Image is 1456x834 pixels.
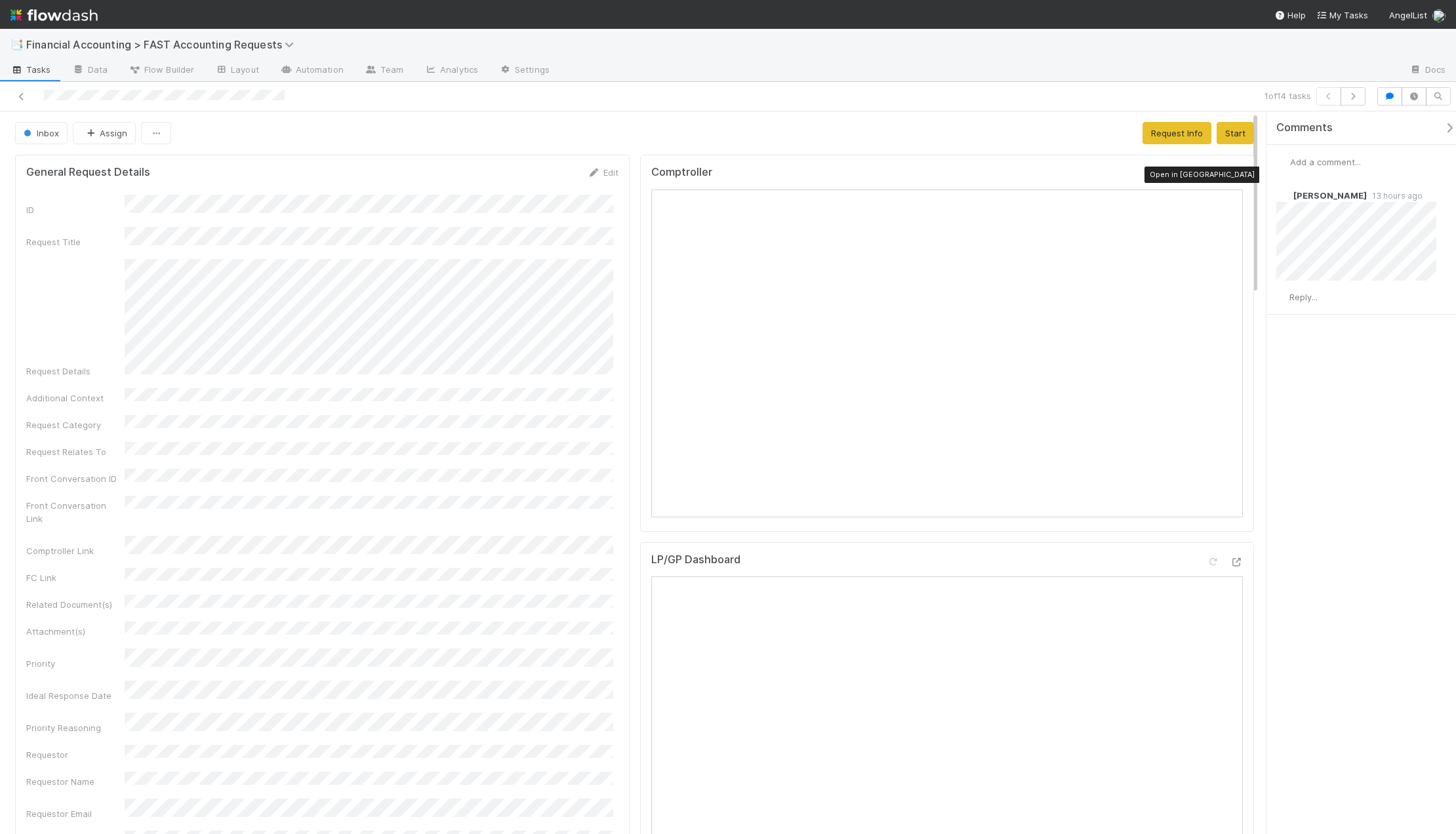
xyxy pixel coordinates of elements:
div: Requestor Email [26,807,125,820]
a: Docs [1399,60,1456,81]
img: avatar_711f55b7-5a46-40da-996f-bc93b6b86381.png [1276,189,1289,202]
span: My Tasks [1316,10,1368,20]
div: Help [1274,9,1306,22]
span: Comments [1276,121,1333,134]
span: Reply... [1289,292,1318,302]
span: Flow Builder [129,63,194,76]
div: Request Category [26,418,125,431]
div: Front Conversation Link [26,499,125,525]
div: Attachment(s) [26,625,125,638]
button: Assign [73,122,136,144]
div: Requestor Name [26,775,125,788]
span: 📑 [10,39,24,50]
img: avatar_c0d2ec3f-77e2-40ea-8107-ee7bdb5edede.png [1277,155,1290,169]
h5: LP/GP Dashboard [651,553,740,566]
span: Add a comment... [1290,157,1361,167]
div: Additional Context [26,391,125,405]
div: Front Conversation ID [26,472,125,485]
a: Team [354,60,414,81]
div: FC Link [26,571,125,584]
span: Tasks [10,63,51,76]
div: Priority Reasoning [26,721,125,734]
div: ID [26,203,125,216]
span: AngelList [1389,10,1427,20]
div: Requestor [26,748,125,761]
span: [PERSON_NAME] [1293,190,1367,201]
span: Inbox [21,128,59,138]
span: 1 of 14 tasks [1264,89,1311,102]
a: Automation [270,60,354,81]
a: Edit [588,167,618,178]
h5: Comptroller [651,166,712,179]
div: Request Relates To [26,445,125,458]
div: Request Details [26,365,125,378]
div: Priority [26,657,125,670]
div: Ideal Response Date [26,689,125,702]
img: logo-inverted-e16ddd16eac7371096b0.svg [10,4,98,26]
button: Request Info [1143,122,1211,144]
span: 13 hours ago [1367,191,1423,201]
img: avatar_c0d2ec3f-77e2-40ea-8107-ee7bdb5edede.png [1432,9,1446,22]
a: Analytics [414,60,489,81]
a: Data [62,60,118,81]
span: Financial Accounting > FAST Accounting Requests [26,38,300,51]
div: Comptroller Link [26,544,125,557]
button: Start [1217,122,1254,144]
h5: General Request Details [26,166,150,179]
button: Inbox [15,122,68,144]
a: My Tasks [1316,9,1368,22]
div: Related Document(s) [26,598,125,611]
div: Request Title [26,235,125,248]
a: Settings [489,60,560,81]
a: Layout [205,60,270,81]
img: avatar_c0d2ec3f-77e2-40ea-8107-ee7bdb5edede.png [1276,291,1289,304]
a: Flow Builder [118,60,205,81]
